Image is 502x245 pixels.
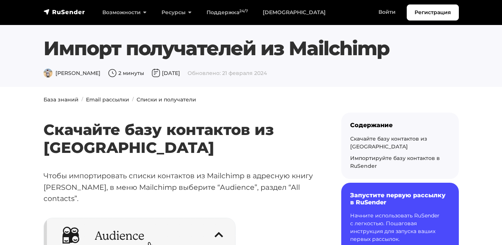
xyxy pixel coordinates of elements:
nav: breadcrumb [39,96,463,104]
h2: Скачайте базу контактов из [GEOGRAPHIC_DATA] [44,99,317,157]
a: Импортируйте базу контактов в RuSender [350,155,440,169]
h1: Импорт получателей из Mailchimp [44,37,459,60]
img: Время чтения [108,69,117,78]
span: [DATE] [151,70,180,76]
a: Скачайте базу контактов из [GEOGRAPHIC_DATA] [350,135,427,150]
a: База знаний [44,96,79,103]
img: Дата публикации [151,69,160,78]
a: Поддержка24/7 [199,5,255,20]
a: [DEMOGRAPHIC_DATA] [255,5,333,20]
a: Списки и получатели [137,96,196,103]
a: Войти [371,4,403,20]
a: Возможности [95,5,154,20]
h6: Запустите первую рассылку в RuSender [350,192,450,206]
span: [PERSON_NAME] [44,70,100,76]
p: Начните использовать RuSender с легкостью. Пошаговая инструкция для запуска ваших первых рассылок. [350,212,450,243]
sup: 24/7 [239,9,248,13]
img: RuSender [44,8,85,16]
div: Содержание [350,122,450,129]
a: Ресурсы [154,5,199,20]
a: Регистрация [407,4,459,21]
span: 2 минуты [108,70,144,76]
span: Обновлено: 21 февраля 2024 [188,70,267,76]
a: Email рассылки [86,96,129,103]
p: Чтобы импортировать списки контактов из Mailchimp в адресную книгу [PERSON_NAME], в меню Mailchim... [44,170,317,204]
